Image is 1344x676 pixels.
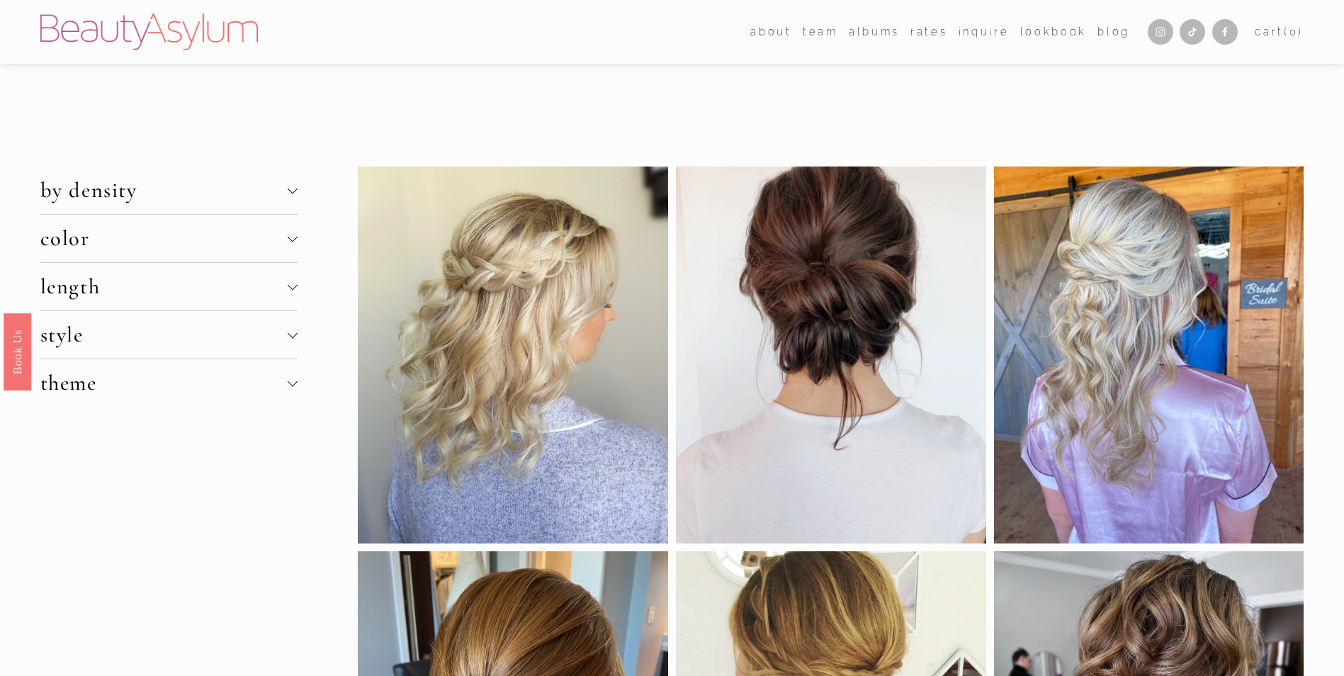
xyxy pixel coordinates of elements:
[1148,19,1173,45] a: Instagram
[40,322,288,348] span: style
[40,225,288,252] span: color
[1284,26,1304,38] span: ( )
[849,21,900,42] a: albums
[1255,23,1304,42] a: 0 items in cart
[910,21,947,42] a: Rates
[803,23,838,42] span: team
[1020,21,1087,42] a: Lookbook
[40,177,288,203] span: by density
[1180,19,1205,45] a: TikTok
[803,21,838,42] a: folder dropdown
[40,370,288,396] span: theme
[40,311,298,359] button: style
[750,21,791,42] a: folder dropdown
[1097,21,1130,42] a: Blog
[959,21,1010,42] a: Inquire
[40,274,288,300] span: length
[40,359,298,407] button: theme
[40,263,298,310] button: length
[1212,19,1238,45] a: Facebook
[750,23,791,42] span: about
[40,13,258,50] img: Beauty Asylum | Bridal Hair &amp; Makeup Charlotte &amp; Atlanta
[40,215,298,262] button: color
[4,313,31,390] a: Book Us
[40,167,298,214] button: by density
[1289,26,1299,38] span: 0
